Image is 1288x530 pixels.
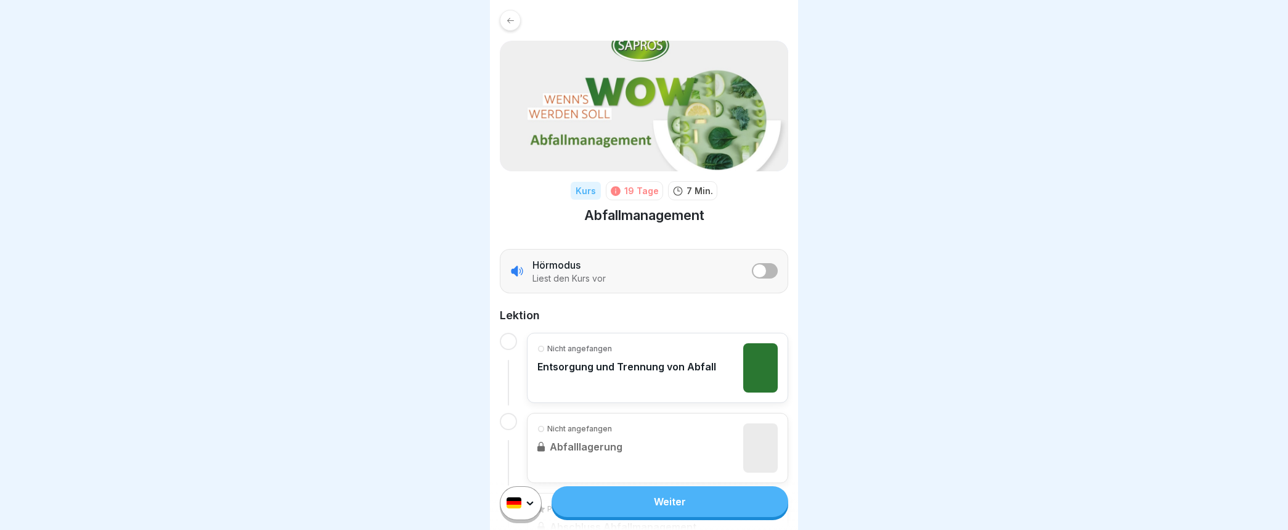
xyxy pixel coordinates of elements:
h1: Abfallmanagement [584,206,704,224]
a: Weiter [552,486,788,517]
button: listener mode [752,263,778,279]
p: Nicht angefangen [547,343,612,354]
p: Hörmodus [532,258,581,272]
p: 7 Min. [687,184,713,197]
div: Kurs [571,182,601,200]
img: k99hcpwga1sjbv89h66lds49.png [743,343,778,393]
img: de.svg [507,498,521,509]
div: 19 Tage [624,184,659,197]
a: Nicht angefangenEntsorgung und Trennung von Abfall [537,343,778,393]
p: Entsorgung und Trennung von Abfall [537,361,716,373]
img: cq4jyt4aaqekzmgfzoj6qg9r.png [500,41,788,171]
h2: Lektion [500,308,788,323]
p: Liest den Kurs vor [532,273,606,284]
